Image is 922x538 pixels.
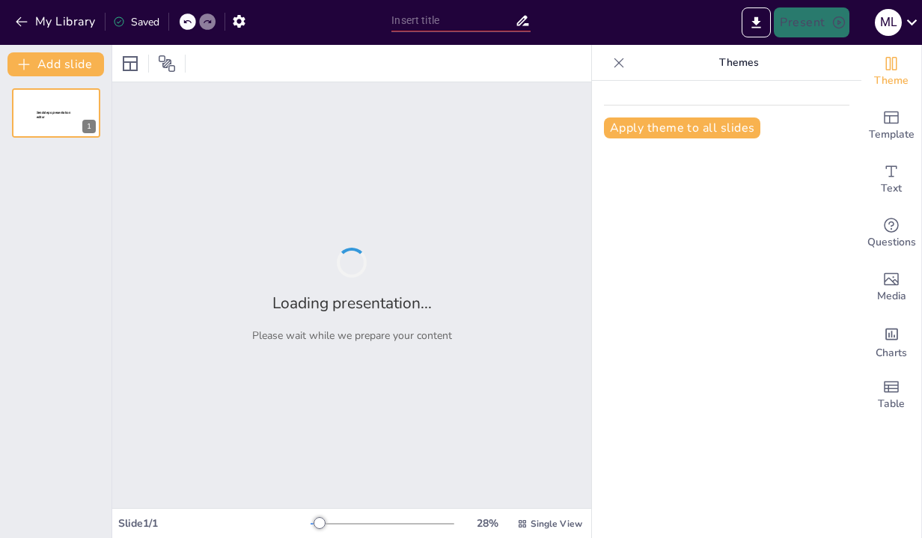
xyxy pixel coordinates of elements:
button: M L [875,7,902,37]
div: 1 [12,88,100,138]
div: Layout [118,52,142,76]
span: Theme [874,73,909,89]
span: Single View [531,518,582,530]
button: Apply theme to all slides [604,117,760,138]
span: Table [878,396,905,412]
p: Themes [631,45,846,81]
div: Slide 1 / 1 [118,516,311,531]
div: Add ready made slides [861,99,921,153]
div: Add text boxes [861,153,921,207]
input: Insert title [391,10,514,31]
button: My Library [11,10,102,34]
span: Template [869,126,915,143]
h2: Loading presentation... [272,293,432,314]
div: Add a table [861,368,921,422]
span: Media [877,288,906,305]
span: Sendsteps presentation editor [37,111,70,119]
div: Change the overall theme [861,45,921,99]
div: Saved [113,15,159,29]
div: Add images, graphics, shapes or video [861,260,921,314]
span: Charts [876,345,907,361]
p: Please wait while we prepare your content [252,328,452,343]
div: Get real-time input from your audience [861,207,921,260]
button: Export to PowerPoint [742,7,771,37]
button: Add slide [7,52,104,76]
span: Position [158,55,176,73]
button: Present [774,7,849,37]
div: M L [875,9,902,36]
div: 1 [82,120,96,133]
div: 28 % [469,516,505,531]
span: Text [881,180,902,197]
div: Add charts and graphs [861,314,921,368]
span: Questions [867,234,916,251]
